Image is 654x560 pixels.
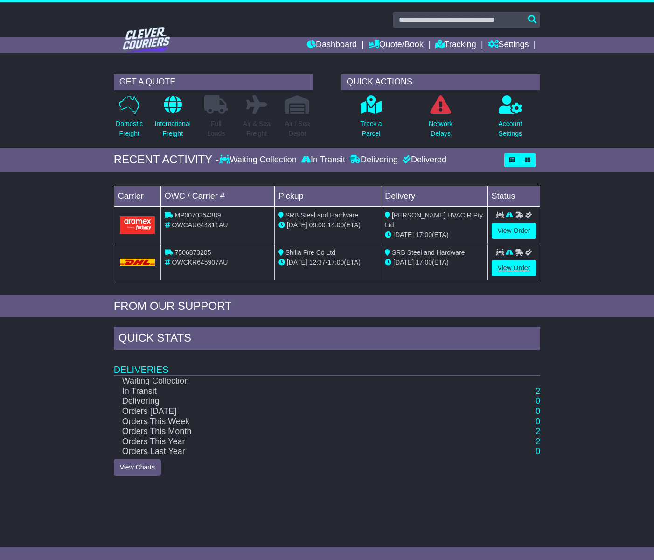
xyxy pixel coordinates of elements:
[114,352,541,376] td: Deliveries
[175,211,221,219] span: MP0070354389
[204,119,228,139] p: Full Loads
[120,216,155,233] img: Aramex.png
[385,230,483,240] div: (ETA)
[327,221,344,229] span: 14:00
[299,155,348,165] div: In Transit
[385,258,483,267] div: (ETA)
[114,300,541,313] div: FROM OUR SUPPORT
[114,396,479,406] td: Delivering
[536,417,540,426] a: 0
[172,221,228,229] span: OWCAU644811AU
[114,447,479,457] td: Orders Last Year
[341,74,540,90] div: QUICK ACTIONS
[416,259,432,266] span: 17:00
[114,186,160,206] td: Carrier
[435,37,476,53] a: Tracking
[428,95,453,144] a: NetworkDelays
[498,119,522,139] p: Account Settings
[155,119,191,139] p: International Freight
[285,211,358,219] span: SRB Steel and Hardware
[175,249,211,256] span: 7506873205
[154,95,191,144] a: InternationalFreight
[172,259,228,266] span: OWCKR645907AU
[274,186,381,206] td: Pickup
[348,155,400,165] div: Delivering
[114,74,313,90] div: GET A QUOTE
[393,231,414,238] span: [DATE]
[492,223,536,239] a: View Order
[116,119,143,139] p: Domestic Freight
[488,37,529,53] a: Settings
[416,231,432,238] span: 17:00
[114,427,479,437] td: Orders This Month
[487,186,540,206] td: Status
[285,249,335,256] span: Shilla Fire Co Ltd
[360,119,382,139] p: Track a Parcel
[536,447,540,456] a: 0
[429,119,452,139] p: Network Delays
[114,406,479,417] td: Orders [DATE]
[307,37,357,53] a: Dashboard
[400,155,446,165] div: Delivered
[393,259,414,266] span: [DATE]
[115,95,143,144] a: DomesticFreight
[243,119,271,139] p: Air & Sea Freight
[287,221,307,229] span: [DATE]
[114,153,219,167] div: RECENT ACTIVITY -
[114,459,161,476] a: View Charts
[536,386,540,396] a: 2
[536,437,540,446] a: 2
[114,417,479,427] td: Orders This Week
[278,258,377,267] div: - (ETA)
[536,396,540,406] a: 0
[392,249,465,256] span: SRB Steel and Hardware
[385,211,483,229] span: [PERSON_NAME] HVAC R Pty Ltd
[114,376,479,386] td: Waiting Collection
[327,259,344,266] span: 17:00
[160,186,274,206] td: OWC / Carrier #
[381,186,487,206] td: Delivery
[219,155,299,165] div: Waiting Collection
[309,259,326,266] span: 12:37
[114,386,479,397] td: In Transit
[278,220,377,230] div: - (ETA)
[114,437,479,447] td: Orders This Year
[498,95,522,144] a: AccountSettings
[360,95,382,144] a: Track aParcel
[369,37,424,53] a: Quote/Book
[309,221,326,229] span: 09:00
[536,406,540,416] a: 0
[114,327,541,352] div: Quick Stats
[536,427,540,436] a: 2
[285,119,310,139] p: Air / Sea Depot
[492,260,536,276] a: View Order
[120,259,155,266] img: DHL.png
[287,259,307,266] span: [DATE]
